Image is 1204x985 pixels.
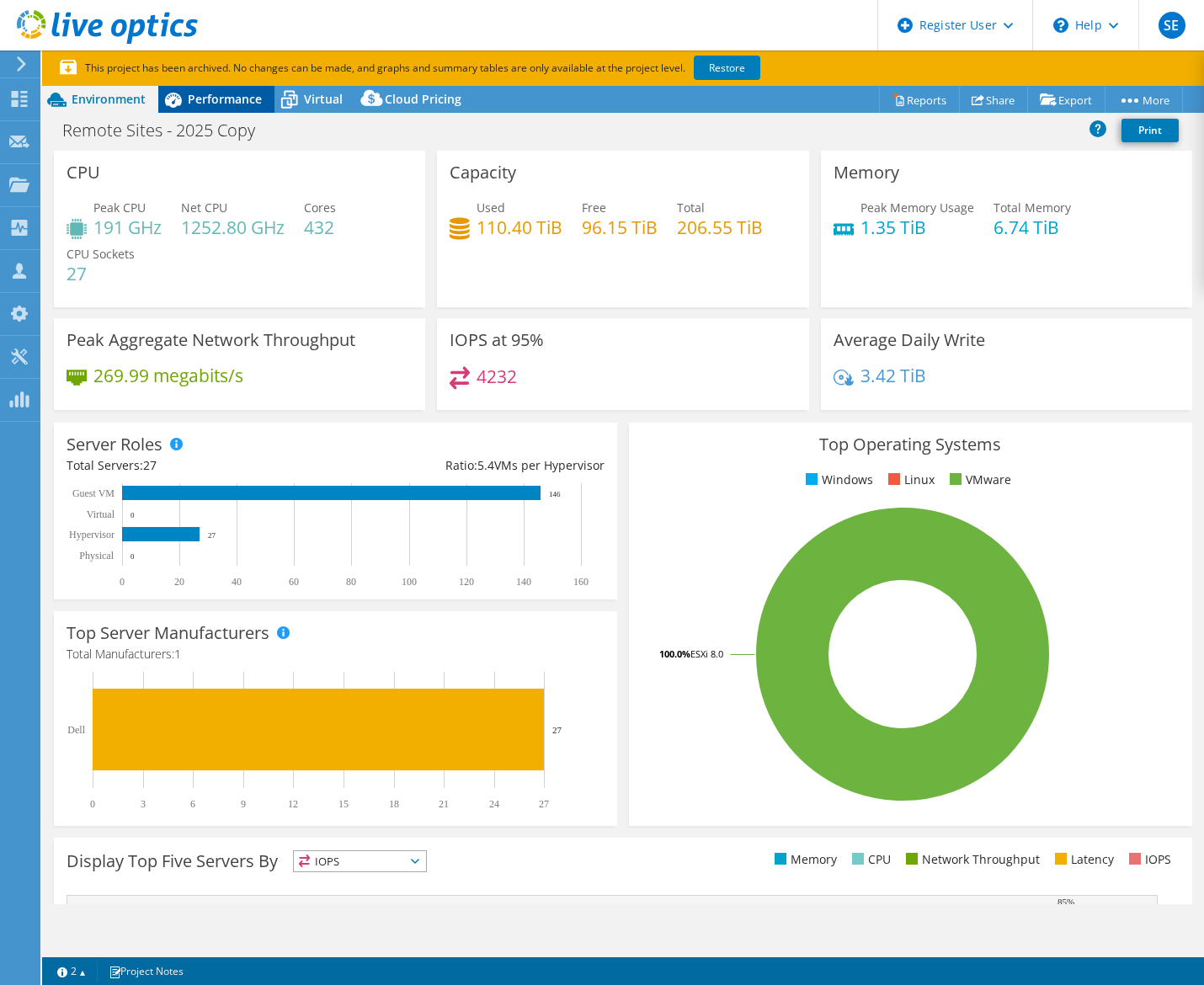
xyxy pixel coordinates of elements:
a: Project Notes [97,961,195,982]
p: This project has been archived. No changes can be made, and graphs and summary tables are only av... [60,59,885,77]
h3: Memory [834,163,899,182]
text: 9 [241,798,246,810]
a: 2 [45,961,98,982]
text: 27 [208,531,216,540]
text: 85% [1057,897,1074,907]
text: 160 [573,576,589,588]
h3: IOPS at 95% [450,331,544,349]
text: 140 [516,576,531,588]
span: Peak CPU [93,200,146,216]
text: 80% [1084,904,1100,914]
h4: 191 GHz [93,218,162,237]
a: More [1105,87,1183,113]
h4: 432 [304,218,336,237]
li: CPU [848,850,891,869]
span: SE [1159,12,1185,39]
h4: 3.42 TiB [860,366,926,385]
span: Peak Memory Usage [860,200,974,216]
span: Environment [72,91,146,107]
text: Guest VM [72,487,115,499]
text: Hypervisor [69,529,115,540]
a: Share [959,87,1028,113]
text: 27 [552,725,562,735]
li: Latency [1051,850,1114,869]
text: 6 [190,798,195,810]
text: 40 [232,576,242,588]
span: CPU Sockets [67,246,135,262]
h1: Remote Sites - 2025 Copy [55,121,281,140]
text: 0 [131,552,135,561]
h4: 27 [67,264,135,283]
h4: 206.55 TiB [677,218,763,237]
li: IOPS [1125,850,1171,869]
tspan: ESXi 8.0 [690,647,723,660]
text: 100 [402,576,417,588]
h3: Top Server Manufacturers [67,624,269,642]
span: Free [582,200,606,216]
h4: 4232 [477,367,517,386]
a: Restore [694,56,760,80]
text: 24 [489,798,499,810]
span: Virtual [304,91,343,107]
a: Print [1121,119,1179,142]
span: 1 [174,646,181,662]
a: Export [1027,87,1105,113]
text: Virtual [87,508,115,520]
text: 21 [439,798,449,810]
a: Reports [879,87,960,113]
span: Cores [304,200,336,216]
text: 0 [120,576,125,588]
h4: 1.35 TiB [860,218,974,237]
text: 120 [459,576,474,588]
h4: Total Manufacturers: [67,645,605,663]
text: 0 [90,798,95,810]
div: Total Servers: [67,456,335,475]
h4: 6.74 TiB [994,218,1071,237]
h3: Top Operating Systems [642,435,1180,454]
span: Performance [188,91,262,107]
span: IOPS [294,851,426,871]
h4: 1252.80 GHz [181,218,285,237]
h4: 269.99 megabits/s [93,366,243,385]
h4: 96.15 TiB [582,218,658,237]
h3: Peak Aggregate Network Throughput [67,331,355,349]
li: Linux [884,471,935,489]
span: 5.4 [477,457,494,473]
span: 27 [143,457,157,473]
h3: Server Roles [67,435,162,454]
span: Total [677,200,705,216]
li: Memory [770,850,837,869]
text: Dell [67,724,85,736]
text: 3 [141,798,146,810]
svg: \n [1053,18,1068,33]
h4: 110.40 TiB [477,218,562,237]
li: Network Throughput [902,850,1040,869]
text: 80 [346,576,356,588]
text: 12 [288,798,298,810]
li: VMware [946,471,1011,489]
span: Used [477,200,505,216]
span: Net CPU [181,200,227,216]
text: 27 [539,798,549,810]
li: Windows [802,471,873,489]
span: Cloud Pricing [385,91,461,107]
text: 18 [389,798,399,810]
h3: CPU [67,163,100,182]
tspan: 100.0% [659,647,690,660]
h3: Average Daily Write [834,331,985,349]
div: Ratio: VMs per Hypervisor [335,456,604,475]
text: 146 [549,490,561,498]
text: 15 [338,798,349,810]
span: Total Memory [994,200,1071,216]
text: 20 [174,576,184,588]
text: Physical [79,550,114,562]
text: 60 [289,576,299,588]
h3: Capacity [450,163,516,182]
text: 0 [131,511,135,519]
